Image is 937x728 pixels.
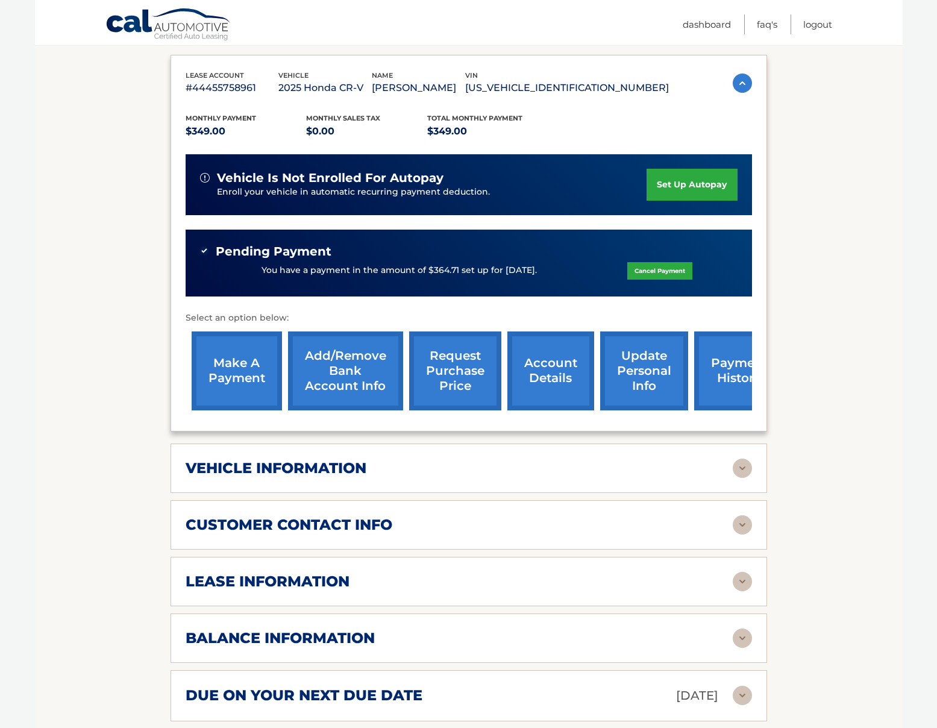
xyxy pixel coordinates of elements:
[186,573,349,591] h2: lease information
[278,71,309,80] span: vehicle
[186,80,279,96] p: #44455758961
[647,169,737,201] a: set up autopay
[757,14,777,34] a: FAQ's
[217,171,443,186] span: vehicle is not enrolled for autopay
[278,80,372,96] p: 2025 Honda CR-V
[186,71,244,80] span: lease account
[733,515,752,535] img: accordion-rest.svg
[186,686,422,704] h2: due on your next due date
[694,331,785,410] a: payment history
[186,629,375,647] h2: balance information
[733,629,752,648] img: accordion-rest.svg
[803,14,832,34] a: Logout
[627,262,692,280] a: Cancel Payment
[465,80,669,96] p: [US_VEHICLE_IDENTIFICATION_NUMBER]
[733,74,752,93] img: accordion-active.svg
[262,264,537,277] p: You have a payment in the amount of $364.71 set up for [DATE].
[600,331,688,410] a: update personal info
[465,71,478,80] span: vin
[288,331,403,410] a: Add/Remove bank account info
[733,572,752,591] img: accordion-rest.svg
[200,246,208,255] img: check-green.svg
[372,71,393,80] span: name
[733,459,752,478] img: accordion-rest.svg
[507,331,594,410] a: account details
[683,14,731,34] a: Dashboard
[186,114,256,122] span: Monthly Payment
[306,114,380,122] span: Monthly sales Tax
[733,686,752,705] img: accordion-rest.svg
[186,516,392,534] h2: customer contact info
[676,685,718,706] p: [DATE]
[427,114,522,122] span: Total Monthly Payment
[186,123,307,140] p: $349.00
[216,244,331,259] span: Pending Payment
[427,123,548,140] p: $349.00
[105,8,232,43] a: Cal Automotive
[372,80,465,96] p: [PERSON_NAME]
[217,186,647,199] p: Enroll your vehicle in automatic recurring payment deduction.
[200,173,210,183] img: alert-white.svg
[186,311,752,325] p: Select an option below:
[306,123,427,140] p: $0.00
[186,459,366,477] h2: vehicle information
[192,331,282,410] a: make a payment
[409,331,501,410] a: request purchase price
